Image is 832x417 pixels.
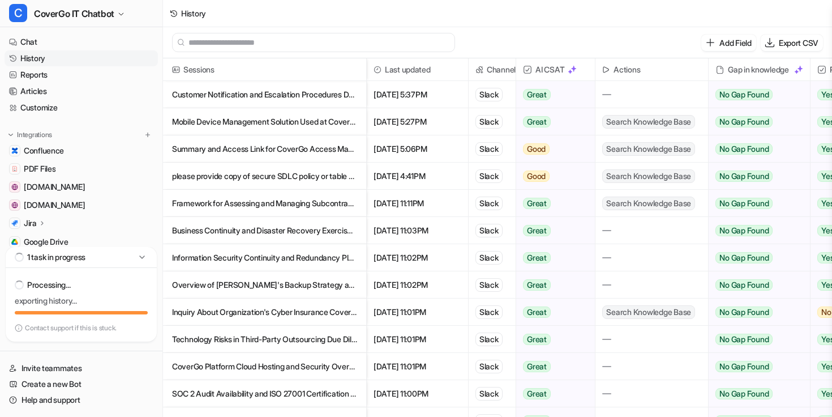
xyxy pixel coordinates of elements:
span: No Gap Found [715,225,773,236]
div: Slack [475,333,503,346]
span: [DOMAIN_NAME] [24,181,85,193]
button: Integrations [5,129,55,141]
p: Export CSV [779,37,818,49]
span: Channel [473,58,511,81]
button: Great [516,299,588,326]
span: [DATE] 11:03PM [371,217,464,244]
div: History [181,7,206,19]
span: Search Knowledge Base [602,197,695,210]
span: Confluence [24,145,64,156]
p: Mobile Device Management Solution Used at CoverGo [172,108,357,135]
p: Contact support if this is stuck. [25,324,117,333]
span: [DATE] 5:27PM [371,108,464,135]
span: No Gap Found [715,279,773,291]
p: Inquiry About Organization's Cyber Insurance Coverage [172,299,357,326]
span: No Gap Found [715,307,773,318]
span: Good [523,143,550,155]
div: Slack [475,224,503,237]
p: Summary and Access Link for CoverGo Access Management Policy [172,135,357,163]
button: No Gap Found [709,353,801,380]
button: No Gap Found [709,81,801,108]
img: Jira [11,220,18,227]
span: C [9,4,27,22]
span: No Gap Found [715,116,773,127]
span: Great [523,388,551,399]
p: Add Field [719,37,751,49]
p: Jira [24,218,37,229]
img: Google Drive [11,239,18,245]
button: Good [516,163,588,190]
img: Confluence [11,147,18,154]
span: No Gap Found [715,334,773,345]
div: Slack [475,387,503,401]
span: Last updated [371,58,464,81]
p: please provide copy of secure SDLC policy or table of content of policy. [172,163,357,190]
span: Good [523,171,550,182]
p: 1 task in progress [27,252,85,263]
a: ConfluenceConfluence [5,143,158,159]
img: PDF Files [11,165,18,172]
p: Business Continuity and Disaster Recovery Exercises for Customer Services [172,217,357,244]
button: Great [516,244,588,271]
button: Great [516,81,588,108]
button: No Gap Found [709,135,801,163]
div: Slack [475,305,503,319]
span: Google Drive [24,236,68,248]
span: Great [523,307,551,318]
div: Gap in knowledge [713,58,805,81]
span: No Gap Found [715,361,773,372]
span: No Gap Found [715,252,773,263]
span: [DATE] 11:00PM [371,380,464,407]
button: Great [516,271,588,299]
img: expand menu [7,131,15,139]
span: Great [523,116,551,127]
span: [DATE] 5:06PM [371,135,464,163]
button: Great [516,217,588,244]
button: Export CSV [761,35,823,51]
h2: Actions [614,58,640,81]
button: No Gap Found [709,299,801,326]
div: Slack [475,278,503,292]
p: Overview of [PERSON_NAME]'s Backup Strategy and Security Policies [172,271,357,299]
button: No Gap Found [709,217,801,244]
span: [DATE] 4:41PM [371,163,464,190]
a: Reports [5,67,158,83]
button: No Gap Found [709,108,801,135]
span: [DATE] 11:02PM [371,271,464,299]
img: support.atlassian.com [11,202,18,208]
div: Slack [475,360,503,373]
div: Slack [475,169,503,183]
span: Great [523,279,551,291]
button: Great [516,326,588,353]
div: Slack [475,251,503,265]
button: No Gap Found [709,163,801,190]
p: Information Security Continuity and Redundancy Plans at CoverGo [172,244,357,271]
a: Create a new Bot [5,376,158,392]
button: Great [516,108,588,135]
button: Good [516,135,588,163]
span: [DATE] 11:01PM [371,353,464,380]
p: Integrations [17,130,52,139]
p: Technology Risks in Third-Party Outsourcing Due Diligence [172,326,357,353]
p: Framework for Assessing and Managing Subcontractors [172,190,357,217]
button: No Gap Found [709,271,801,299]
img: community.atlassian.com [11,184,18,190]
p: exporting history... [15,295,148,307]
a: Invite teammates [5,360,158,376]
a: community.atlassian.com[DOMAIN_NAME] [5,179,158,195]
span: [DATE] 11:11PM [371,190,464,217]
span: No Gap Found [715,171,773,182]
span: [DOMAIN_NAME] [24,199,85,211]
span: Sessions [168,58,362,81]
p: SOC 2 Audit Availability and ISO 27001 Certification Status [172,380,357,407]
button: No Gap Found [709,190,801,217]
span: Search Knowledge Base [602,115,695,129]
button: No Gap Found [709,244,801,271]
a: Articles [5,83,158,99]
p: Customer Notification and Escalation Procedures During Security Incidents [172,81,357,108]
a: PDF FilesPDF Files [5,161,158,177]
div: Slack [475,115,503,129]
span: PDF Files [24,163,55,175]
div: Slack [475,197,503,210]
span: Great [523,198,551,209]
